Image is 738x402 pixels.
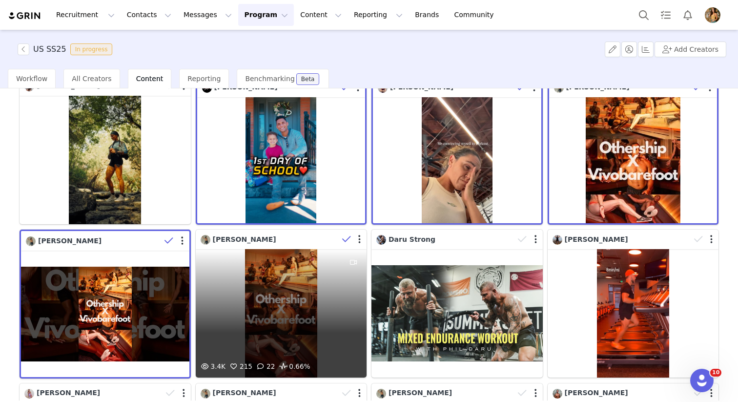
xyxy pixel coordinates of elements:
button: Recruitment [50,4,121,26]
button: Messages [178,4,238,26]
button: Program [238,4,294,26]
button: Add Creators [655,42,726,57]
span: 10 [710,369,721,377]
span: In progress [70,43,113,55]
button: Reporting [348,4,409,26]
img: c5bd140d-51de-431a-b4c2-96bbb790a8a6.jpg [201,389,210,399]
img: c5bd140d-51de-431a-b4c2-96bbb790a8a6.jpg [201,235,210,245]
span: [PERSON_NAME] [565,235,628,243]
span: [PERSON_NAME] [37,389,100,397]
span: Benchmarking [245,75,294,83]
span: [PERSON_NAME] [38,237,102,245]
span: All Creators [72,75,111,83]
img: b738d121-6af5-44ed-b2dc-0056005c1125.jpg [553,389,562,399]
button: Contacts [121,4,177,26]
button: Content [294,4,348,26]
span: [PERSON_NAME] [565,389,628,397]
span: Workflow [16,75,47,83]
a: Community [449,4,504,26]
img: 3567ae68-f6e0-45ff-9119-00f011840782.jpg [705,7,720,23]
span: 0.66% [277,361,310,373]
iframe: Intercom live chat [690,369,714,392]
span: 3.4K [199,362,226,370]
img: c5bd140d-51de-431a-b4c2-96bbb790a8a6.jpg [26,236,36,246]
span: 22 [255,362,275,370]
span: Daru Strong [389,235,435,243]
span: Reporting [187,75,221,83]
span: [PERSON_NAME] [389,389,452,397]
span: [object Object] [18,43,116,55]
div: Beta [301,76,315,82]
button: Search [633,4,655,26]
span: Content [136,75,164,83]
button: Notifications [677,4,698,26]
span: [PERSON_NAME] [213,235,276,243]
img: grin logo [8,11,42,21]
a: Brands [409,4,448,26]
a: Tasks [655,4,676,26]
h3: US SS25 [33,43,66,55]
img: d178cf3d-ae27-4277-9a41-99e34474e5ef.jpg [24,389,34,399]
img: 4ce46caa-f8ed-435c-93f2-1f6624644114.jpg [376,235,386,245]
span: 215 [228,362,252,370]
button: Profile [699,7,730,23]
img: c5bd140d-51de-431a-b4c2-96bbb790a8a6.jpg [376,389,386,399]
span: [PERSON_NAME] [213,389,276,397]
img: 98b66fe2-c5e6-4759-ab2c-a2d50cba7258.jpg [553,235,562,245]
